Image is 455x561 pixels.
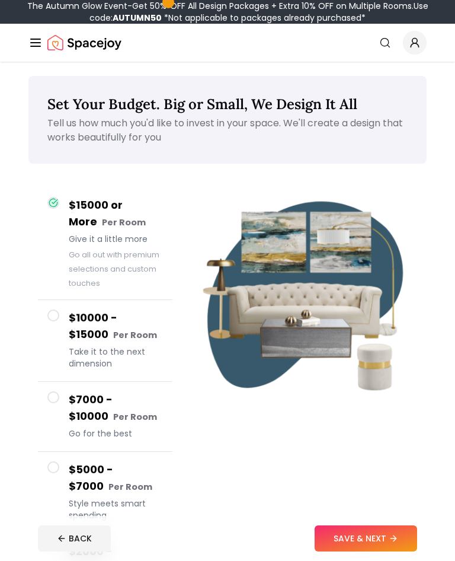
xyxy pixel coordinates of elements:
button: SAVE & NEXT [315,525,417,552]
img: Spacejoy Logo [47,31,121,55]
span: Style meets smart spending [69,498,163,521]
button: $5000 - $7000 Per RoomStyle meets smart spending [38,452,172,534]
small: Per Room [113,329,157,341]
button: BACK [38,525,111,552]
span: Set Your Budget. Big or Small, We Design It All [47,95,357,113]
h4: $15000 or More [69,197,163,231]
small: Go all out with premium selections and custom touches [69,250,159,288]
a: Spacejoy [47,31,121,55]
button: $7000 - $10000 Per RoomGo for the best [38,382,172,452]
button: $15000 or More Per RoomGive it a little moreGo all out with premium selections and custom touches [38,187,172,300]
span: Go for the best [69,428,163,439]
nav: Global [28,24,427,62]
b: AUTUMN50 [113,12,162,24]
small: Per Room [113,411,157,423]
small: Per Room [108,481,152,493]
h4: $5000 - $7000 [69,461,163,495]
span: Take it to the next dimension [69,346,163,369]
button: $10000 - $15000 Per RoomTake it to the next dimension [38,300,172,382]
span: *Not applicable to packages already purchased* [162,12,366,24]
p: Tell us how much you'd like to invest in your space. We'll create a design that works beautifully... [47,116,408,145]
span: Give it a little more [69,233,163,245]
h4: $7000 - $10000 [69,391,163,425]
small: Per Room [102,216,146,228]
h4: $10000 - $15000 [69,310,163,343]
